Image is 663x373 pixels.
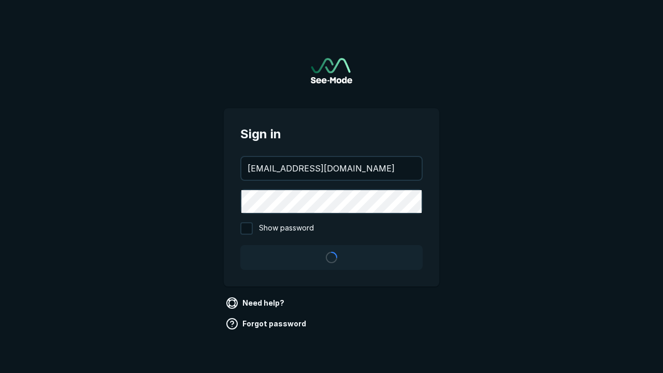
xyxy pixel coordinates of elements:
a: Go to sign in [311,58,352,83]
a: Forgot password [224,315,310,332]
input: your@email.com [241,157,422,180]
span: Show password [259,222,314,235]
span: Sign in [240,125,423,144]
img: See-Mode Logo [311,58,352,83]
a: Need help? [224,295,289,311]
